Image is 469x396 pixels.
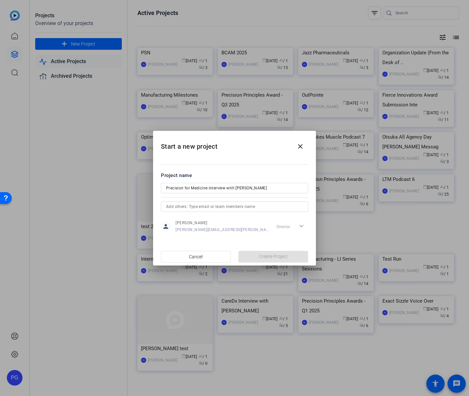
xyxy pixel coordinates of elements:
[153,131,316,157] h2: Start a new project
[176,227,269,232] span: [PERSON_NAME][EMAIL_ADDRESS][PERSON_NAME][DOMAIN_NAME]
[161,251,231,263] button: Cancel
[296,143,304,150] mat-icon: close
[166,203,303,211] input: Add others: Type email or team members name
[161,172,308,179] div: Project name
[176,220,269,225] span: [PERSON_NAME]
[189,251,203,263] span: Cancel
[166,184,303,192] input: Enter Project Name
[161,222,171,231] mat-icon: person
